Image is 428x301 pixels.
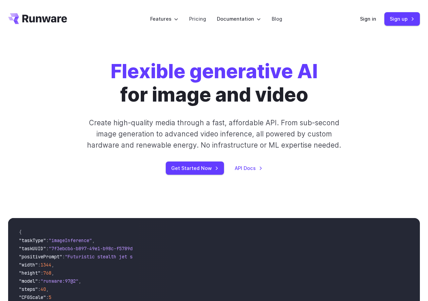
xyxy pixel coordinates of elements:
span: : [38,262,41,268]
span: "taskUUID" [19,245,46,252]
a: API Docs [235,164,263,172]
strong: Flexible generative AI [111,59,318,83]
span: 40 [41,286,46,292]
span: "height" [19,270,41,276]
span: "Futuristic stealth jet streaking through a neon-lit cityscape with glowing purple exhaust" [65,254,311,260]
span: "steps" [19,286,38,292]
a: Go to / [8,13,67,24]
span: "taskType" [19,237,46,243]
span: "imageInference" [49,237,92,243]
span: : [38,278,41,284]
span: , [46,286,49,292]
span: : [41,270,43,276]
span: : [46,237,49,243]
span: "7f3ebcb6-b897-49e1-b98c-f5789d2d40d7" [49,245,152,252]
a: Pricing [189,15,206,23]
span: "CFGScale" [19,294,46,300]
p: Create high-quality media through a fast, affordable API. From sub-second image generation to adv... [82,117,346,151]
a: Get Started Now [166,162,224,175]
span: : [46,294,49,300]
span: 1344 [41,262,51,268]
span: { [19,229,22,235]
label: Features [150,15,178,23]
span: "positivePrompt" [19,254,62,260]
span: "width" [19,262,38,268]
span: "model" [19,278,38,284]
h1: for image and video [111,60,318,106]
span: 768 [43,270,51,276]
a: Sign in [360,15,376,23]
span: "runware:97@2" [41,278,78,284]
span: : [46,245,49,252]
label: Documentation [217,15,261,23]
span: : [38,286,41,292]
span: 5 [49,294,51,300]
a: Blog [272,15,282,23]
a: Sign up [384,12,420,25]
span: , [51,270,54,276]
span: , [92,237,95,243]
span: , [51,262,54,268]
span: , [78,278,81,284]
span: : [62,254,65,260]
